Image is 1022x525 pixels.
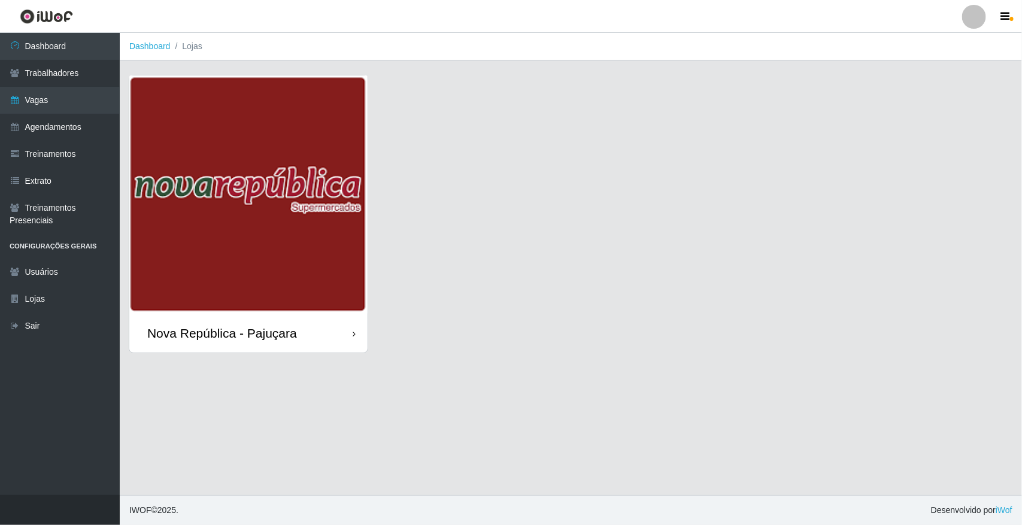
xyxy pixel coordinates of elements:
[931,504,1012,517] span: Desenvolvido por
[129,504,178,517] span: © 2025 .
[129,505,151,515] span: IWOF
[996,505,1012,515] a: iWof
[171,40,202,53] li: Lojas
[20,9,73,24] img: CoreUI Logo
[129,41,171,51] a: Dashboard
[120,33,1022,60] nav: breadcrumb
[147,326,297,341] div: Nova República - Pajuçara
[129,75,368,314] img: cardImg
